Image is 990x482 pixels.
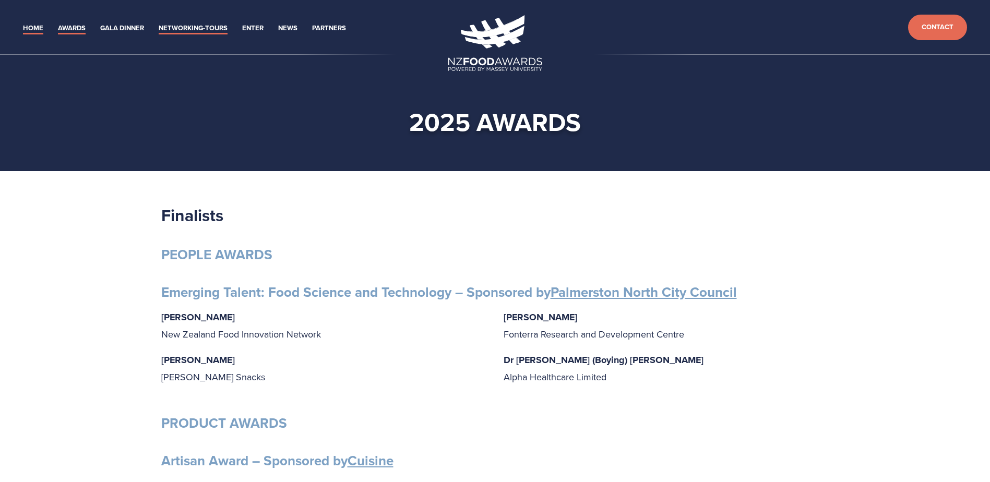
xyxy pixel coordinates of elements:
a: Home [23,22,43,34]
strong: Emerging Talent: Food Science and Technology – Sponsored by [161,282,737,302]
a: Enter [242,22,264,34]
a: Contact [908,15,967,40]
strong: [PERSON_NAME] [504,310,577,324]
strong: Dr [PERSON_NAME] (Boying) [PERSON_NAME] [504,353,703,367]
a: Networking-Tours [159,22,228,34]
p: [PERSON_NAME] Snacks [161,352,487,385]
a: Cuisine [348,451,393,471]
a: Gala Dinner [100,22,144,34]
strong: [PERSON_NAME] [161,353,235,367]
h1: 2025 awards [178,106,813,138]
a: Awards [58,22,86,34]
a: Palmerston North City Council [551,282,737,302]
a: Partners [312,22,346,34]
strong: PRODUCT AWARDS [161,413,287,433]
a: News [278,22,297,34]
p: Fonterra Research and Development Centre [504,309,829,342]
strong: [PERSON_NAME] [161,310,235,324]
strong: Artisan Award – Sponsored by [161,451,393,471]
strong: PEOPLE AWARDS [161,245,272,264]
strong: Finalists [161,203,223,227]
p: Alpha Healthcare Limited [504,352,829,385]
p: New Zealand Food Innovation Network [161,309,487,342]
